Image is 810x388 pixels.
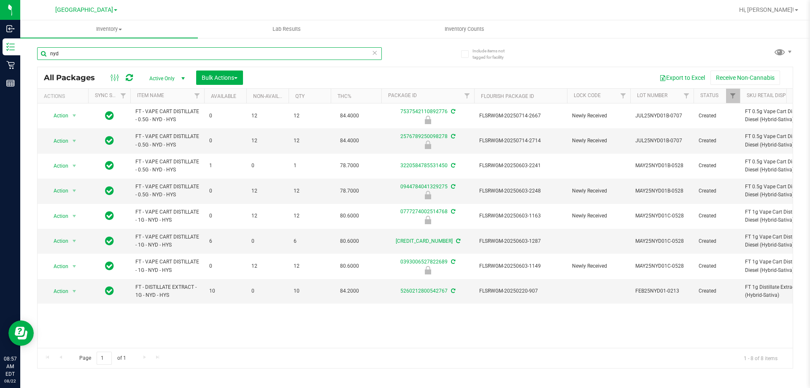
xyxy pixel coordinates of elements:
span: 12 [251,187,283,195]
span: FT - VAPE CART DISTILLATE - 0.5G - NYD - HYS [135,133,199,149]
span: FT - VAPE CART DISTILLATE - 1G - NYD - HYS [135,233,199,249]
span: FT - VAPE CART DISTILLATE - 0.5G - NYD - HYS [135,108,199,124]
span: Created [699,112,735,120]
span: In Sync [105,260,114,272]
a: 0777274002514768 [400,209,448,214]
a: Filter [680,89,694,103]
a: Qty [295,93,305,99]
span: Action [46,235,69,247]
a: 5260212800542767 [400,288,448,294]
span: Action [46,285,69,297]
span: In Sync [105,135,114,147]
a: Sync Status [95,92,127,98]
a: Filter [190,89,204,103]
a: Lot Number [637,92,667,98]
span: Bulk Actions [202,74,238,81]
span: All Packages [44,73,103,82]
span: Sync from Compliance System [450,184,455,190]
span: Action [46,160,69,172]
span: 0 [209,212,241,220]
span: Sync from Compliance System [450,209,455,214]
span: Created [699,162,735,170]
span: select [69,210,80,222]
span: Page of 1 [72,352,133,365]
span: 1 [209,162,241,170]
a: Filter [460,89,474,103]
p: 08:57 AM EDT [4,355,16,378]
a: Lab Results [198,20,375,38]
span: FLSRWGM-20250220-907 [479,287,562,295]
span: JUL25NYD01B-0707 [635,112,688,120]
span: FLSRWGM-20250714-2667 [479,112,562,120]
a: Inventory [20,20,198,38]
inline-svg: Reports [6,79,15,87]
span: select [69,110,80,122]
span: FLSRWGM-20250603-1149 [479,262,562,270]
span: 12 [294,137,326,145]
span: Sync from Compliance System [455,238,460,244]
span: Created [699,262,735,270]
a: [CREDIT_CARD_NUMBER] [396,238,453,244]
div: Newly Received [380,116,475,124]
span: FLSRWGM-20250603-1287 [479,237,562,245]
span: 6 [294,237,326,245]
span: In Sync [105,110,114,122]
span: Created [699,287,735,295]
a: Filter [116,89,130,103]
span: Action [46,110,69,122]
span: Include items not tagged for facility [472,48,515,60]
span: MAY25NYD01C-0528 [635,212,688,220]
div: Newly Received [380,216,475,224]
span: Inventory [20,25,198,33]
a: Sku Retail Display Name [747,92,810,98]
span: FLSRWGM-20250714-2714 [479,137,562,145]
span: JUL25NYD01B-0707 [635,137,688,145]
span: 84.2000 [336,285,363,297]
inline-svg: Inbound [6,24,15,33]
span: 80.6000 [336,260,363,272]
div: Newly Received [380,191,475,199]
span: 0 [251,287,283,295]
a: Filter [726,89,740,103]
span: select [69,160,80,172]
span: Action [46,135,69,147]
a: 3220584785531450 [400,163,448,168]
span: Action [46,260,69,272]
iframe: Resource center [8,320,34,346]
a: Status [700,92,718,98]
span: MAY25NYD01C-0528 [635,237,688,245]
span: FT - DISTILLATE EXTRACT - 1G - NYD - HYS [135,283,199,299]
button: Bulk Actions [196,71,243,85]
a: 0944784041329275 [400,184,448,190]
span: Sync from Compliance System [450,259,455,265]
span: 12 [251,262,283,270]
div: Newly Received [380,141,475,149]
inline-svg: Retail [6,61,15,69]
span: 12 [251,212,283,220]
a: Item Name [137,92,164,98]
span: FT - VAPE CART DISTILLATE - 0.5G - NYD - HYS [135,183,199,199]
a: 0393006527822689 [400,259,448,265]
span: select [69,285,80,297]
span: FT - VAPE CART DISTILLATE - 0.5G - NYD - HYS [135,158,199,174]
span: 78.7000 [336,185,363,197]
span: Newly Received [572,112,625,120]
span: In Sync [105,185,114,197]
span: select [69,235,80,247]
span: FLSRWGM-20250603-2241 [479,162,562,170]
span: Newly Received [572,212,625,220]
span: 0 [209,137,241,145]
span: 12 [251,137,283,145]
span: 0 [209,262,241,270]
span: 84.4000 [336,135,363,147]
input: Search Package ID, Item Name, SKU, Lot or Part Number... [37,47,382,60]
button: Receive Non-Cannabis [710,71,780,85]
span: 78.7000 [336,160,363,172]
button: Export to Excel [654,71,710,85]
a: Available [211,93,236,99]
a: Inventory Counts [375,20,553,38]
span: In Sync [105,160,114,171]
span: 1 - 8 of 8 items [737,352,784,364]
a: Filter [616,89,630,103]
span: Clear [372,47,378,58]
